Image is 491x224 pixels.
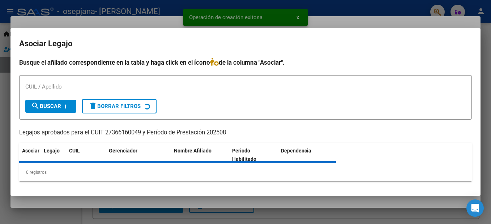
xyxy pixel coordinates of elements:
div: Open Intercom Messenger [466,199,484,217]
datatable-header-cell: Dependencia [278,143,336,167]
span: Legajo [44,148,60,154]
datatable-header-cell: Nombre Afiliado [171,143,229,167]
datatable-header-cell: Periodo Habilitado [229,143,278,167]
span: Dependencia [281,148,311,154]
span: Periodo Habilitado [232,148,256,162]
datatable-header-cell: Legajo [41,143,66,167]
button: Buscar [25,100,76,113]
button: Borrar Filtros [82,99,157,113]
span: CUIL [69,148,80,154]
datatable-header-cell: Asociar [19,143,41,167]
span: Nombre Afiliado [174,148,212,154]
span: Asociar [22,148,39,154]
span: Buscar [31,103,61,109]
div: 0 registros [19,163,472,181]
span: Gerenciador [109,148,137,154]
h2: Asociar Legajo [19,37,472,51]
mat-icon: search [31,102,40,110]
mat-icon: delete [89,102,97,110]
span: Borrar Filtros [89,103,141,109]
datatable-header-cell: Gerenciador [106,143,171,167]
h4: Busque el afiliado correspondiente en la tabla y haga click en el ícono de la columna "Asociar". [19,58,472,67]
p: Legajos aprobados para el CUIT 27366160049 y Período de Prestación 202508 [19,128,472,137]
datatable-header-cell: CUIL [66,143,106,167]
